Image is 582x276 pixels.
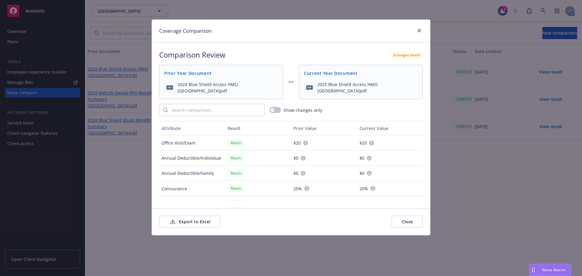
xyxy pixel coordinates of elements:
[392,216,423,228] button: Close
[390,51,423,59] div: 3 changes found
[162,125,223,131] div: Attribute
[293,201,301,207] span: $30
[159,27,212,35] h1: Coverage Comparison
[304,70,418,76] span: Current Year Document
[360,125,421,131] div: Current Value
[360,170,364,176] span: $0
[159,166,225,181] div: Annual Deductible/Family
[542,267,566,272] span: Nova Assist
[360,140,367,146] span: $20
[178,81,278,94] span: 2024 Blue Shield Access HMO [GEOGRAPHIC_DATA]pdf
[529,264,571,276] button: Nova Assist
[293,125,355,131] div: Prior Value
[168,104,264,116] input: Search comparison...
[159,121,225,135] button: Attribute
[228,139,244,147] div: Match
[317,81,418,94] span: 2025 Blue Shield Access HMO [GEOGRAPHIC_DATA]pdf
[291,121,357,135] button: Prior Value
[293,170,298,176] span: $0
[228,169,244,177] div: Match
[164,70,278,76] span: Prior Year Document
[159,50,226,60] h2: Comparison Review
[360,185,368,192] span: 20%
[159,151,225,166] div: Annual Deductible/Individual
[360,201,367,207] span: $30
[283,107,322,113] span: Show changes only
[293,155,298,161] span: $0
[228,125,289,131] div: Result
[530,264,537,276] div: Drag to move
[416,27,423,34] a: close
[360,155,364,161] span: $0
[159,216,220,228] button: Export to Excel
[159,135,225,151] div: Office Visit/Exam
[357,121,423,135] button: Current Value
[293,140,301,146] span: $20
[293,185,302,192] span: 20%
[159,196,225,211] div: Outpatient Specialist Visit
[225,121,291,135] button: Result
[228,200,244,208] div: Match
[228,185,244,192] div: Match
[163,108,168,112] svg: Search
[228,154,244,162] div: Match
[159,181,225,196] div: Coinsurance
